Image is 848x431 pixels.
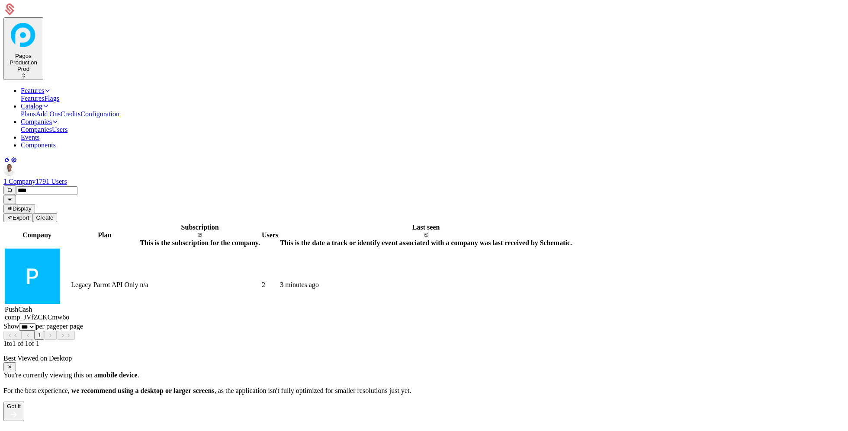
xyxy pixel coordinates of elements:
[3,156,10,163] a: Integrations
[36,214,54,221] div: Create
[7,409,21,420] i: arrow-right
[21,102,49,110] a: Catalog
[3,371,845,395] div: You're currently viewing this on a . For the best experience, , as the application isn't fully op...
[71,223,138,247] th: Plan
[7,19,40,51] img: Pagos
[52,126,67,133] a: Users
[59,322,83,330] span: per page
[3,322,845,348] div: Table pagination
[33,213,57,222] button: Create
[4,223,70,247] th: Company
[21,110,36,118] a: Plans
[7,59,40,66] div: Production
[13,214,29,221] span: Export
[57,331,75,340] button: Go to last page
[3,331,845,340] div: Page navigation
[3,178,35,185] a: 1 Company
[3,213,33,222] button: Export
[15,53,32,59] span: Pagos
[44,95,59,102] a: Flags
[10,156,17,163] a: Settings
[25,340,36,347] span: 1 of
[3,195,16,204] button: Filter options
[3,340,39,347] span: 1
[80,110,119,118] a: Configuration
[5,306,69,313] div: PushCash
[22,331,34,340] button: Go to previous page
[280,281,572,289] div: 3 minutes ago
[5,313,69,321] div: comp_JVfZCKCmw6o
[3,185,16,195] button: Search companies...
[3,354,845,362] div: Best Viewed on Desktop
[21,134,40,141] a: Events
[3,17,43,80] button: Select environment
[412,223,440,231] span: Last seen
[181,223,219,231] span: Subscription
[3,204,35,213] button: Display
[34,331,44,340] button: Go to page 1
[13,205,32,212] span: Display
[36,110,61,118] a: Add Ons
[280,239,572,247] div: This is the date a track or identify event associated with a company was last received by Schematic.
[19,323,35,331] select: Select page size
[261,223,279,247] th: Users
[3,340,25,347] span: 1 to 1 of
[97,371,138,379] strong: mobile device
[21,95,44,102] a: Features
[140,239,260,247] div: This is the subscription for the company.
[3,322,19,330] span: Show
[21,126,52,133] a: Companies
[3,164,16,176] img: LJ Durante
[35,178,67,185] a: 1791 Users
[5,249,60,304] img: PushCash
[3,87,845,149] nav: Main
[3,164,16,176] button: Open user button
[21,87,51,94] a: Features
[262,281,278,289] div: 2
[17,66,29,72] span: Prod
[35,322,59,330] span: per page
[44,331,57,340] button: Go to next page
[71,387,215,394] strong: we recommend using a desktop or larger screens
[3,331,22,340] button: Go to first page
[140,281,260,289] div: n/a
[61,110,80,118] a: Credits
[3,402,24,421] button: Got it
[21,118,59,125] a: Companies
[21,141,56,149] a: Components
[71,281,138,288] span: Legacy Parrot API Only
